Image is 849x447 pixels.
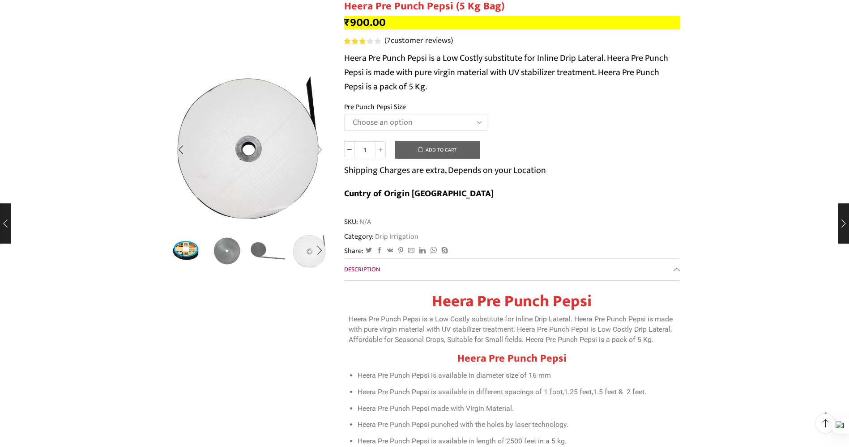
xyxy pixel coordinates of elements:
button: Add to cart [395,141,480,159]
li: Heera Pre Punch Pepsi is available in different spacings of 1 foot,1.25 feet,1.5 feet & 2 feet. [358,386,675,399]
li: 3 / 5 [250,232,287,268]
a: (7customer reviews) [384,35,453,47]
span: SKU: [344,217,680,227]
div: Next slide [308,139,331,161]
span: 7 [387,34,391,47]
li: Heera Pre Punch Pepsi is available in diameter size of 16 mm [358,369,675,382]
b: Cuntry of Origin [GEOGRAPHIC_DATA] [344,186,494,201]
p: Heera Pre Punch Pepsi is a Low Costly substitute for Inline Drip Lateral. Heera Pre Punch Pepsi i... [349,314,675,345]
p: Heera Pre Punch Pepsi is a Low Costly substitute for Inline Drip Lateral. Heera Pre Punch Pepsi i... [344,51,680,94]
div: Next slide [308,240,331,262]
a: 4 [250,232,287,270]
li: 4 / 5 [291,232,329,268]
bdi: 900.00 [344,13,386,32]
label: Pre Punch Pepsi Size [344,102,406,112]
span: Rated out of 5 based on customer ratings [344,38,365,44]
strong: Heera Pre Punch Pepsi [432,288,592,315]
span: ₹ [344,13,350,32]
a: Ok1 [209,232,246,270]
img: Heera Pre Punch Pepsi [167,231,205,268]
span: Description [344,264,380,274]
input: Product quantity [355,141,375,158]
li: 1 / 5 [167,232,205,268]
a: Drip Irrigation [374,231,418,242]
div: Rated 2.86 out of 5 [344,38,380,44]
a: Description [344,259,680,280]
div: 4 / 5 [170,67,331,228]
p: Shipping Charges are extra, Depends on your Location [344,163,546,177]
strong: Heera Pre Punch Pepsi [457,350,567,367]
li: Heera Pre Punch Pepsi made with Virgin Material. [358,402,675,415]
span: 7 [344,38,382,44]
li: Heera Pre Punch Pepsi punched with the holes by laser technology. [358,418,675,431]
li: 2 / 5 [209,232,246,268]
div: Previous slide [170,139,192,161]
span: N/A [358,217,371,227]
span: Share: [344,246,363,256]
span: Category: [344,232,418,242]
a: 5 [291,232,329,270]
